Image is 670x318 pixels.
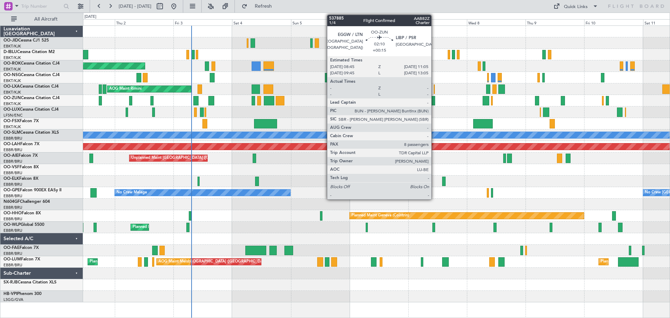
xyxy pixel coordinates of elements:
div: Fri 10 [584,19,643,25]
span: OO-GPE [3,188,20,192]
span: HB-VPI [3,292,17,296]
a: N604GFChallenger 604 [3,200,50,204]
div: Planned Maint [GEOGRAPHIC_DATA] ([GEOGRAPHIC_DATA] National) [159,257,286,267]
a: EBBR/BRU [3,159,22,164]
span: SX-RJB [3,280,18,284]
a: OO-SLMCessna Citation XLS [3,131,59,135]
span: OO-JID [3,38,18,43]
a: EBBR/BRU [3,216,22,222]
span: OO-VSF [3,165,20,169]
a: OO-VSFFalcon 8X [3,165,39,169]
a: EBKT/KJK [3,124,21,130]
div: Sat 4 [232,19,291,25]
div: Tue 7 [408,19,467,25]
div: Thu 9 [526,19,584,25]
a: OO-LUMFalcon 7X [3,257,40,261]
span: OO-AIE [3,154,18,158]
span: OO-ELK [3,177,19,181]
a: EBBR/BRU [3,228,22,233]
a: EBKT/KJK [3,55,21,60]
a: EBBR/BRU [3,251,22,256]
a: OO-JIDCessna CJ1 525 [3,38,49,43]
div: Thu 2 [115,19,173,25]
a: EBBR/BRU [3,205,22,210]
span: OO-WLP [3,223,21,227]
span: OO-LAH [3,142,20,146]
a: D-IBLUCessna Citation M2 [3,50,55,54]
button: Quick Links [550,1,602,12]
span: Refresh [249,4,278,9]
a: EBBR/BRU [3,182,22,187]
a: LSGG/GVA [3,297,23,302]
a: OO-LUXCessna Citation CJ4 [3,108,59,112]
a: OO-GPEFalcon 900EX EASy II [3,188,61,192]
div: Fri 3 [173,19,232,25]
a: OO-ZUNCessna Citation CJ4 [3,96,60,100]
div: Mon 6 [350,19,408,25]
a: OO-LAHFalcon 7X [3,142,39,146]
span: N604GF [3,200,20,204]
div: Planned Maint Milan (Linate) [133,222,183,232]
a: OO-ROKCessna Citation CJ4 [3,61,60,66]
span: OO-LUX [3,108,20,112]
a: EBKT/KJK [3,67,21,72]
span: OO-HHO [3,211,22,215]
div: Planned Maint [GEOGRAPHIC_DATA] ([GEOGRAPHIC_DATA] National) [90,257,216,267]
a: OO-FSXFalcon 7X [3,119,39,123]
div: [DATE] [84,14,96,20]
span: OO-FAE [3,246,20,250]
div: AOG Maint Rimini [109,84,142,94]
span: D-IBLU [3,50,17,54]
a: OO-HHOFalcon 8X [3,211,41,215]
a: OO-WLPGlobal 5500 [3,223,44,227]
a: OO-LXACessna Citation CJ4 [3,84,59,89]
a: EBBR/BRU [3,170,22,176]
span: OO-LXA [3,84,20,89]
button: All Aircraft [8,14,76,25]
a: EBKT/KJK [3,101,21,106]
a: EBBR/BRU [3,193,22,199]
div: Planned Maint Kortrijk-[GEOGRAPHIC_DATA] [371,84,452,94]
a: EBBR/BRU [3,147,22,153]
span: All Aircraft [18,17,74,22]
a: EBBR/BRU [3,262,22,268]
a: OO-FAEFalcon 7X [3,246,39,250]
span: OO-ROK [3,61,21,66]
span: OO-SLM [3,131,20,135]
span: OO-FSX [3,119,20,123]
div: Planned Maint Geneva (Cointrin) [351,210,409,221]
a: EBKT/KJK [3,78,21,83]
div: AOG Maint Melsbroek Air Base [158,257,214,267]
input: Trip Number [21,1,61,12]
div: Unplanned Maint [GEOGRAPHIC_DATA] ([GEOGRAPHIC_DATA]) [131,153,246,163]
a: EBKT/KJK [3,90,21,95]
div: Sun 5 [291,19,350,25]
a: OO-ELKFalcon 8X [3,177,38,181]
span: [DATE] - [DATE] [119,3,151,9]
div: Wed 8 [467,19,526,25]
div: Quick Links [564,3,588,10]
a: OO-AIEFalcon 7X [3,154,38,158]
a: EBKT/KJK [3,44,21,49]
a: SX-RJBCessna Citation XLS [3,280,57,284]
span: OO-ZUN [3,96,21,100]
a: HB-VPIPhenom 300 [3,292,42,296]
span: OO-NSG [3,73,21,77]
button: Refresh [238,1,280,12]
div: No Crew Malaga [117,187,147,198]
div: Wed 1 [56,19,115,25]
a: LFSN/ENC [3,113,23,118]
a: EBBR/BRU [3,136,22,141]
span: OO-LUM [3,257,21,261]
a: OO-NSGCessna Citation CJ4 [3,73,60,77]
